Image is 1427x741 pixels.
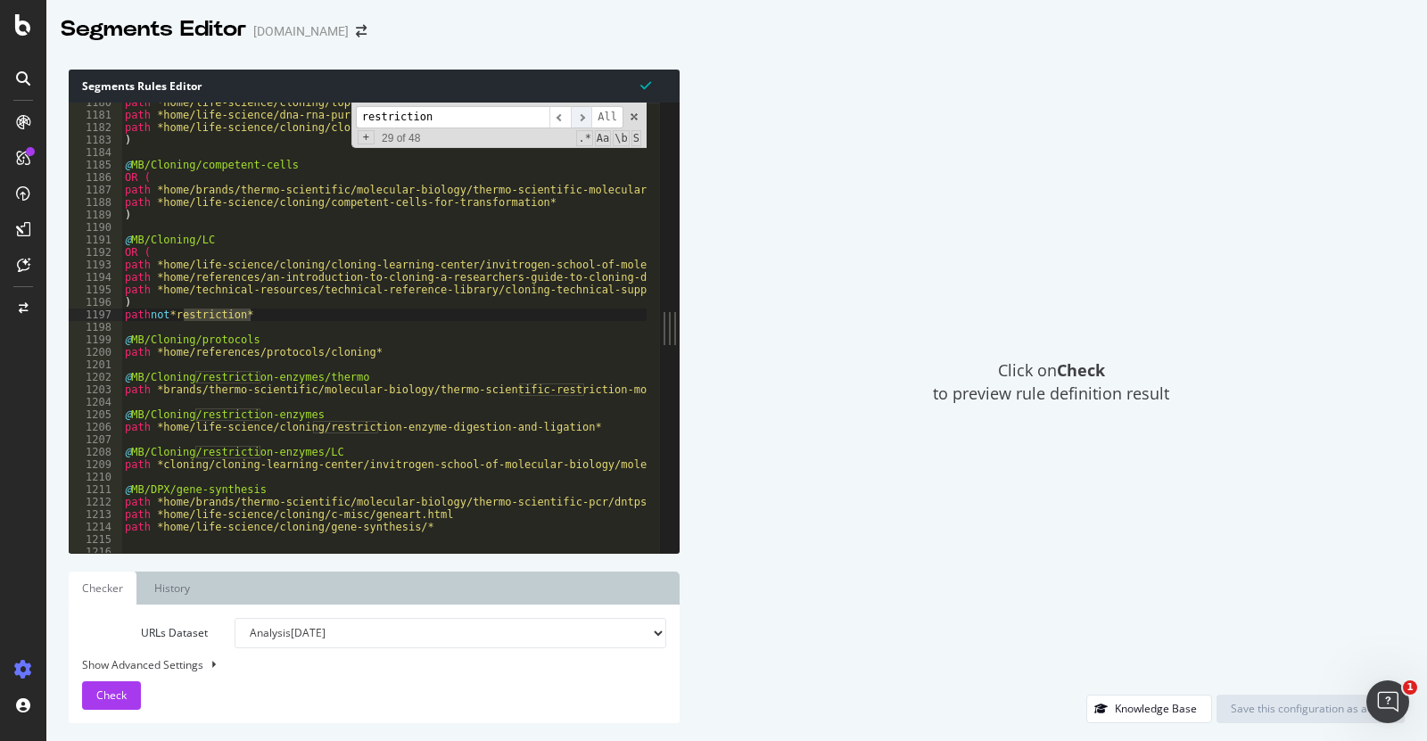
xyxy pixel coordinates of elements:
[69,358,122,371] div: 1201
[1086,701,1212,716] a: Knowledge Base
[631,130,641,146] span: Search In Selection
[69,96,122,109] div: 1180
[69,657,653,672] div: Show Advanced Settings
[69,309,122,321] div: 1197
[69,333,122,346] div: 1199
[1403,680,1417,695] span: 1
[576,130,592,146] span: RegExp Search
[69,533,122,546] div: 1215
[69,259,122,271] div: 1193
[1366,680,1409,723] iframe: Intercom live chat
[69,371,122,383] div: 1202
[69,572,136,605] a: Checker
[69,146,122,159] div: 1184
[82,681,141,710] button: Check
[141,572,203,605] a: History
[1231,701,1390,716] div: Save this configuration as active
[1217,695,1405,723] button: Save this configuration as active
[591,106,623,128] span: Alt-Enter
[69,446,122,458] div: 1208
[69,296,122,309] div: 1196
[640,77,651,94] span: Syntax is valid
[69,209,122,221] div: 1189
[1057,359,1105,381] strong: Check
[69,546,122,558] div: 1216
[69,321,122,333] div: 1198
[375,132,427,144] span: 29 of 48
[69,184,122,196] div: 1187
[571,106,592,128] span: ​
[69,234,122,246] div: 1191
[549,106,571,128] span: ​
[1086,695,1212,723] button: Knowledge Base
[595,130,611,146] span: CaseSensitive Search
[69,246,122,259] div: 1192
[69,508,122,521] div: 1213
[69,221,122,234] div: 1190
[358,130,375,144] span: Toggle Replace mode
[61,14,246,45] div: Segments Editor
[69,284,122,296] div: 1195
[69,396,122,408] div: 1204
[69,121,122,134] div: 1182
[933,359,1169,405] span: Click on to preview rule definition result
[1115,701,1197,716] div: Knowledge Base
[356,25,367,37] div: arrow-right-arrow-left
[69,483,122,496] div: 1211
[69,171,122,184] div: 1186
[69,471,122,483] div: 1210
[69,196,122,209] div: 1188
[69,383,122,396] div: 1203
[69,346,122,358] div: 1200
[69,134,122,146] div: 1183
[69,70,680,103] div: Segments Rules Editor
[69,421,122,433] div: 1206
[69,408,122,421] div: 1205
[69,271,122,284] div: 1194
[69,433,122,446] div: 1207
[69,109,122,121] div: 1181
[96,687,127,703] span: Check
[253,22,349,40] div: [DOMAIN_NAME]
[69,521,122,533] div: 1214
[356,106,549,128] input: Search for
[69,159,122,171] div: 1185
[69,458,122,471] div: 1209
[69,618,221,648] label: URLs Dataset
[69,496,122,508] div: 1212
[613,130,629,146] span: Whole Word Search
